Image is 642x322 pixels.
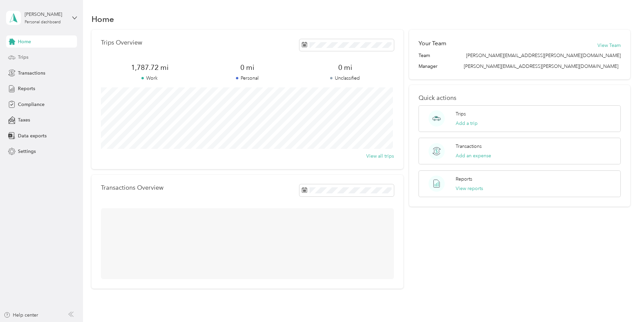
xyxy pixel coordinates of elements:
span: [PERSON_NAME][EMAIL_ADDRESS][PERSON_NAME][DOMAIN_NAME] [466,52,621,59]
p: Transactions [456,143,482,150]
h1: Home [91,16,114,23]
iframe: Everlance-gr Chat Button Frame [604,284,642,322]
p: Quick actions [419,95,621,102]
span: [PERSON_NAME][EMAIL_ADDRESS][PERSON_NAME][DOMAIN_NAME] [464,63,618,69]
p: Work [101,75,198,82]
p: Trips Overview [101,39,142,46]
span: Settings [18,148,36,155]
span: Transactions [18,70,45,77]
p: Personal [198,75,296,82]
p: Trips [456,110,466,117]
span: Taxes [18,116,30,124]
span: Manager [419,63,437,70]
button: View Team [597,42,621,49]
div: Personal dashboard [25,20,61,24]
span: Data exports [18,132,47,139]
p: Reports [456,176,472,183]
button: Add a trip [456,120,478,127]
button: View reports [456,185,483,192]
button: Add an expense [456,152,491,159]
span: Compliance [18,101,45,108]
span: Reports [18,85,35,92]
button: View all trips [366,153,394,160]
div: [PERSON_NAME] [25,11,67,18]
span: Home [18,38,31,45]
span: Trips [18,54,28,61]
span: 1,787.72 mi [101,63,198,72]
span: Team [419,52,430,59]
span: 0 mi [296,63,394,72]
p: Transactions Overview [101,184,163,191]
h2: Your Team [419,39,446,48]
p: Unclassified [296,75,394,82]
span: 0 mi [198,63,296,72]
button: Help center [4,312,38,319]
